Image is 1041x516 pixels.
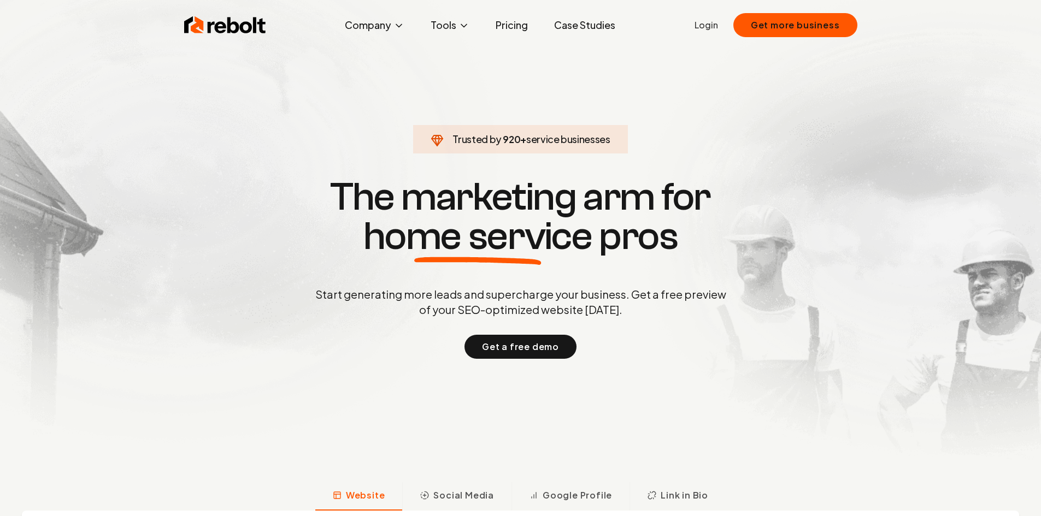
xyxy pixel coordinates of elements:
button: Google Profile [511,482,630,511]
button: Company [336,14,413,36]
button: Get a free demo [464,335,577,359]
span: Link in Bio [661,489,708,502]
a: Login [695,19,718,32]
button: Tools [422,14,478,36]
span: 920 [503,132,520,147]
span: Trusted by [452,133,501,145]
span: service businesses [526,133,610,145]
button: Social Media [402,482,511,511]
a: Pricing [487,14,537,36]
span: Website [346,489,385,502]
button: Get more business [733,13,857,37]
img: Rebolt Logo [184,14,266,36]
span: Google Profile [543,489,612,502]
h1: The marketing arm for pros [258,177,783,256]
button: Website [315,482,403,511]
a: Case Studies [545,14,624,36]
span: home service [363,217,592,256]
span: Social Media [433,489,494,502]
p: Start generating more leads and supercharge your business. Get a free preview of your SEO-optimiz... [313,287,728,317]
span: + [520,133,526,145]
button: Link in Bio [630,482,726,511]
